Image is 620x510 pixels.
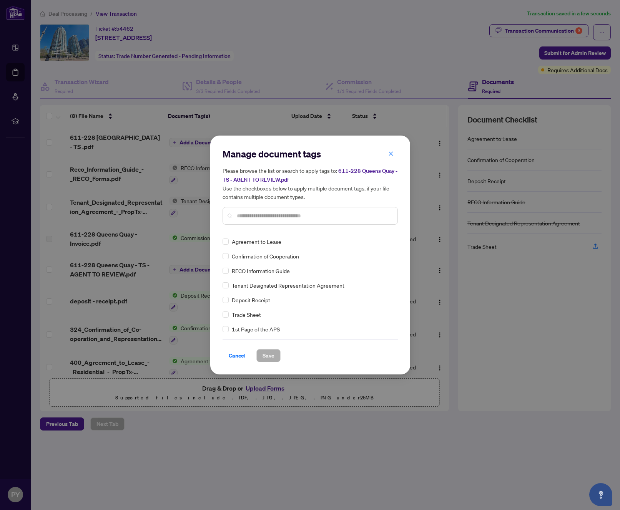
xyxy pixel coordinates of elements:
[223,349,252,362] button: Cancel
[232,310,261,319] span: Trade Sheet
[223,166,398,201] h5: Please browse the list or search to apply tags to: Use the checkboxes below to apply multiple doc...
[589,483,612,506] button: Open asap
[256,349,281,362] button: Save
[232,252,299,260] span: Confirmation of Cooperation
[223,148,398,160] h2: Manage document tags
[232,237,281,246] span: Agreement to Lease
[232,281,344,290] span: Tenant Designated Representation Agreement
[232,267,290,275] span: RECO Information Guide
[229,349,246,362] span: Cancel
[232,296,270,304] span: Deposit Receipt
[232,325,280,333] span: 1st Page of the APS
[388,151,394,156] span: close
